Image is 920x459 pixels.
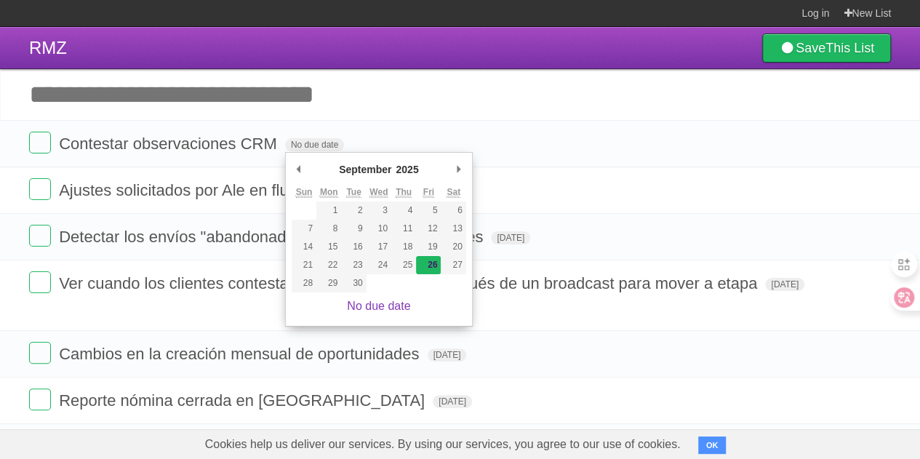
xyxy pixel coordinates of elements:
[825,41,874,55] b: This List
[59,391,428,410] span: Reporte nómina cerrada en [GEOGRAPHIC_DATA]
[441,256,465,274] button: 27
[441,220,465,238] button: 13
[441,238,465,256] button: 20
[428,348,467,362] span: [DATE]
[341,201,366,220] button: 2
[391,238,416,256] button: 18
[416,220,441,238] button: 12
[367,201,391,220] button: 3
[391,201,416,220] button: 4
[29,388,51,410] label: Done
[316,238,341,256] button: 15
[59,274,761,292] span: Ver cuando los clientes contestaron inmediatamente después de un broadcast para mover a etapa
[292,256,316,274] button: 21
[416,238,441,256] button: 19
[292,238,316,256] button: 14
[416,201,441,220] button: 5
[416,256,441,274] button: 26
[447,187,460,198] abbr: Saturday
[393,159,420,180] div: 2025
[29,38,67,57] span: RMZ
[29,178,51,200] label: Done
[29,342,51,364] label: Done
[762,33,891,63] a: SaveThis List
[452,159,466,180] button: Next Month
[367,220,391,238] button: 10
[369,187,388,198] abbr: Wednesday
[367,256,391,274] button: 24
[59,228,487,246] span: Detectar los envíos "abandonados" por parte de los clientes
[59,181,367,199] span: Ajustes solicitados por Ale en flujo de CRM
[292,220,316,238] button: 7
[191,430,695,459] span: Cookies help us deliver our services. By using our services, you agree to our use of cookies.
[292,159,306,180] button: Previous Month
[29,132,51,153] label: Done
[423,187,434,198] abbr: Friday
[698,436,727,454] button: OK
[347,300,410,312] a: No due date
[316,201,341,220] button: 1
[391,220,416,238] button: 11
[765,278,804,291] span: [DATE]
[316,274,341,292] button: 29
[59,345,423,363] span: Cambios en la creación mensual de oportunidades
[59,135,281,153] span: Contestar observaciones CRM
[316,256,341,274] button: 22
[491,231,530,244] span: [DATE]
[396,187,412,198] abbr: Thursday
[292,274,316,292] button: 28
[441,201,465,220] button: 6
[341,220,366,238] button: 9
[285,138,344,151] span: No due date
[337,159,393,180] div: September
[316,220,341,238] button: 8
[391,256,416,274] button: 25
[346,187,361,198] abbr: Tuesday
[341,256,366,274] button: 23
[320,187,338,198] abbr: Monday
[29,271,51,293] label: Done
[433,395,472,408] span: [DATE]
[296,187,313,198] abbr: Sunday
[29,225,51,247] label: Done
[341,274,366,292] button: 30
[367,238,391,256] button: 17
[341,238,366,256] button: 16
